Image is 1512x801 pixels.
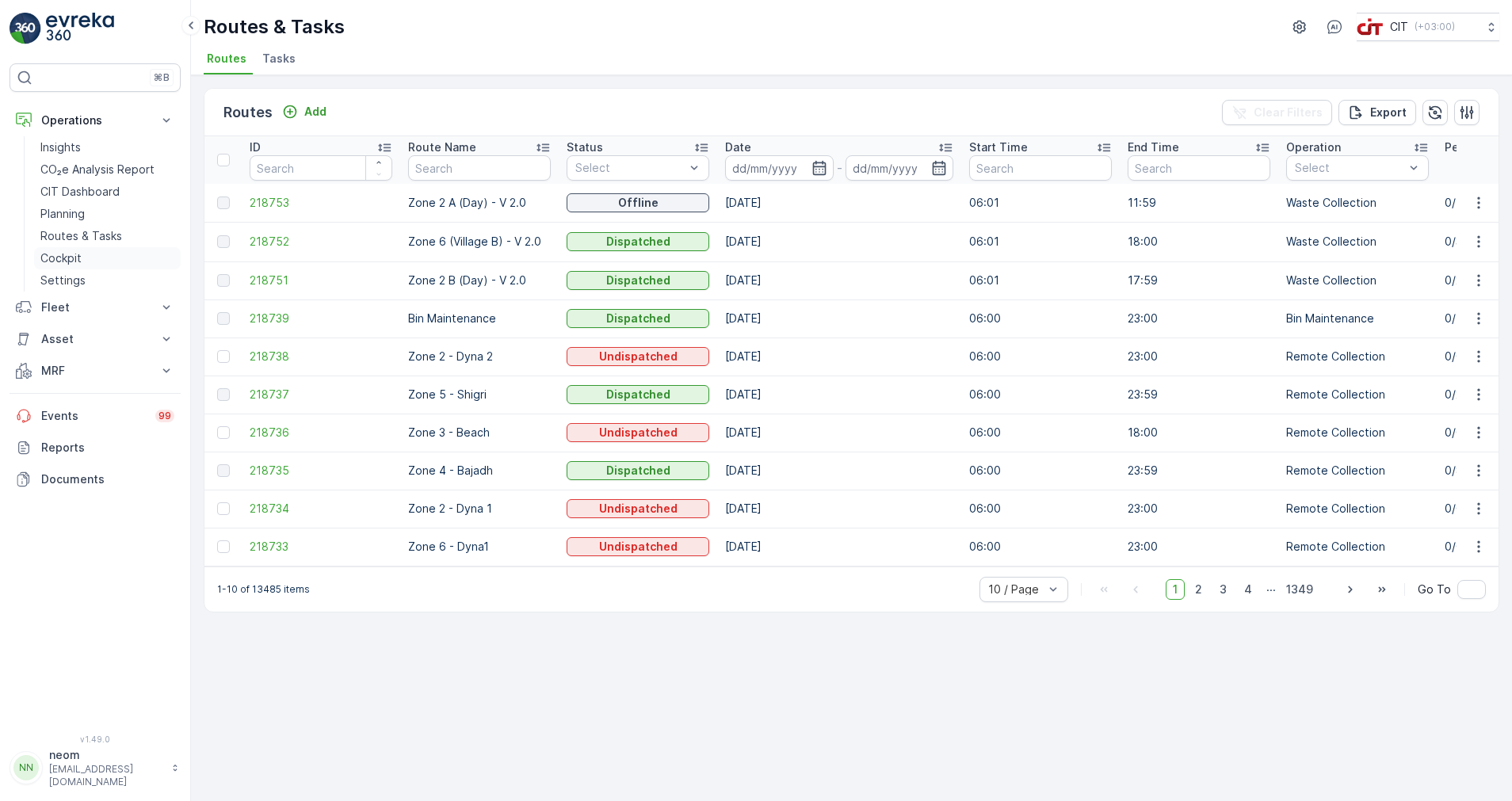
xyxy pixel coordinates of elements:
td: Zone 6 (Village B) - V 2.0 [400,222,559,261]
button: Offline [567,193,709,212]
a: 218733 [250,539,392,555]
a: Reports [10,432,181,463]
p: Dispatched [606,463,670,479]
button: NNneom[EMAIL_ADDRESS][DOMAIN_NAME] [10,747,181,788]
td: [DATE] [717,376,961,414]
td: [DATE] [717,261,961,299]
td: 18:00 [1120,414,1278,452]
div: Toggle Row Selected [217,312,230,325]
button: Dispatched [567,385,709,404]
td: 23:59 [1120,452,1278,490]
input: Search [1128,155,1270,181]
button: Clear Filters [1222,100,1332,125]
p: End Time [1128,139,1179,155]
span: Routes [207,51,246,67]
a: Documents [10,463,181,495]
td: 23:59 [1120,376,1278,414]
a: Planning [34,203,181,225]
td: Waste Collection [1278,184,1437,222]
p: Date [725,139,751,155]
div: Toggle Row Selected [217,388,230,401]
a: 218739 [250,311,392,326]
p: Asset [41,331,149,347]
a: Routes & Tasks [34,225,181,247]
button: Fleet [10,292,181,323]
div: Toggle Row Selected [217,502,230,515]
button: Asset [10,323,181,355]
td: [DATE] [717,299,961,338]
p: Select [1295,160,1404,176]
a: 218753 [250,195,392,211]
button: Dispatched [567,232,709,251]
td: 23:00 [1120,299,1278,338]
span: Go To [1418,582,1451,597]
td: 06:01 [961,261,1120,299]
a: Insights [34,136,181,158]
span: 2 [1188,579,1209,600]
p: Undispatched [599,349,678,364]
input: Search [969,155,1112,181]
p: ID [250,139,261,155]
p: Insights [40,139,81,155]
img: logo_light-DOdMpM7g.png [46,13,114,44]
p: Clear Filters [1254,105,1323,120]
td: 18:00 [1120,222,1278,261]
td: Remote Collection [1278,338,1437,376]
td: Waste Collection [1278,261,1437,299]
p: - [837,158,842,177]
button: Operations [10,105,181,136]
button: Undispatched [567,499,709,518]
td: Zone 2 A (Day) - V 2.0 [400,184,559,222]
p: Dispatched [606,273,670,288]
button: Undispatched [567,347,709,366]
p: Route Name [408,139,476,155]
p: CIT [1390,19,1408,35]
p: Add [304,104,326,120]
div: Toggle Row Selected [217,235,230,248]
button: Dispatched [567,309,709,328]
td: 06:00 [961,414,1120,452]
p: neom [49,747,163,763]
td: [DATE] [717,528,961,566]
td: Remote Collection [1278,490,1437,528]
button: Undispatched [567,423,709,442]
span: 218735 [250,463,392,479]
td: Zone 6 - Dyna1 [400,528,559,566]
td: Bin Maintenance [400,299,559,338]
a: Cockpit [34,247,181,269]
p: Select [575,160,685,176]
td: Waste Collection [1278,222,1437,261]
td: Zone 2 - Dyna 2 [400,338,559,376]
p: Export [1370,105,1407,120]
button: Export [1338,100,1416,125]
span: Tasks [262,51,296,67]
span: 218751 [250,273,392,288]
span: 1349 [1279,579,1320,600]
p: Status [567,139,603,155]
p: ⌘B [154,71,170,84]
td: 06:00 [961,528,1120,566]
div: Toggle Row Selected [217,426,230,439]
input: dd/mm/yyyy [725,155,834,181]
p: Operations [41,113,149,128]
p: Operation [1286,139,1341,155]
span: 218752 [250,234,392,250]
button: Add [276,102,333,121]
p: 99 [158,410,171,422]
p: [EMAIL_ADDRESS][DOMAIN_NAME] [49,763,163,788]
input: Search [408,155,551,181]
span: 3 [1212,579,1234,600]
td: [DATE] [717,490,961,528]
td: [DATE] [717,184,961,222]
td: [DATE] [717,338,961,376]
p: Routes [223,101,273,124]
td: 06:00 [961,299,1120,338]
p: Start Time [969,139,1028,155]
a: 218734 [250,501,392,517]
p: Dispatched [606,311,670,326]
p: 1-10 of 13485 items [217,583,310,596]
a: CO₂e Analysis Report [34,158,181,181]
td: [DATE] [717,414,961,452]
button: CIT(+03:00) [1357,13,1499,41]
